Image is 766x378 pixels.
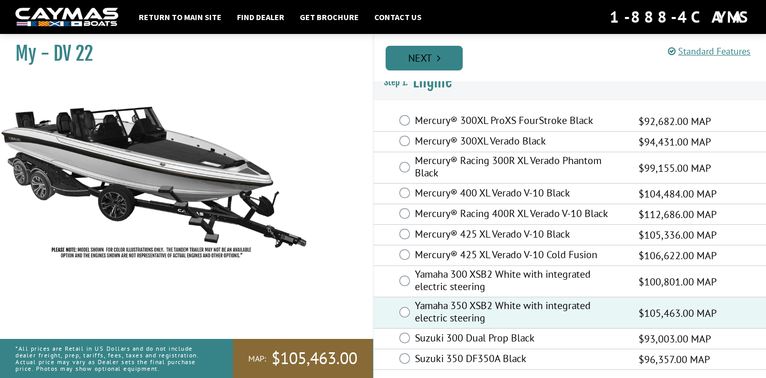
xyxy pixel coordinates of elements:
a: Find Dealer [232,10,289,24]
label: Mercury® Racing 400R XL Verado V-10 Black [415,207,626,222]
span: $104,484.00 MAP [639,186,717,202]
span: $92,682.00 MAP [639,114,711,129]
span: $105,463.00 [271,348,357,369]
a: MAP:$105,463.00 [233,339,373,378]
img: white-logo-c9c8dbefe5ff5ceceb0f0178aa75bf4bb51f6bca0971e226c86eb53dfe498488.png [15,8,118,27]
label: Suzuki 300 Dual Prop Black [415,332,626,347]
span: $106,622.00 MAP [639,248,717,263]
a: Contact Us [369,10,427,24]
h1: My - DV 22 [15,42,347,65]
h3: Engine [374,63,766,101]
span: MAP: [248,353,266,364]
span: $112,686.00 MAP [639,207,717,222]
label: Mercury® 300XL Verado Black [415,135,626,150]
span: $105,336.00 MAP [639,227,717,243]
label: Mercury® Racing 300R XL Verado Phantom Black [415,154,626,182]
label: Yamaha 300 XSB2 White with integrated electric steering [415,268,626,295]
a: Standard Features [668,45,751,57]
p: *All prices are Retail in US Dollars and do not include dealer freight, prep, tariffs, fees, taxe... [15,340,210,377]
a: Return to main site [134,10,227,24]
div: 1-888-4CAYMAS [610,6,751,28]
label: Yamaha 350 XSB2 White with integrated electric steering [415,299,626,327]
span: $96,357.00 MAP [639,352,710,367]
label: Mercury® 425 XL Verado V-10 Cold Fusion [415,248,626,263]
span: $93,003.00 MAP [639,331,711,347]
label: Mercury® 300XL ProXS FourStroke Black [415,114,626,129]
span: $99,155.00 MAP [639,160,711,176]
span: $94,431.00 MAP [639,134,711,150]
ul: Pagination [383,44,766,70]
span: $100,801.00 MAP [639,274,717,290]
label: Mercury® 400 XL Verado V-10 Black [415,187,626,202]
a: Next [386,46,463,70]
span: $105,463.00 MAP [639,305,717,321]
label: Suzuki 350 DF350A Black [415,352,626,367]
a: Get Brochure [295,10,364,24]
label: Mercury® 425 XL Verado V-10 Black [415,228,626,243]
